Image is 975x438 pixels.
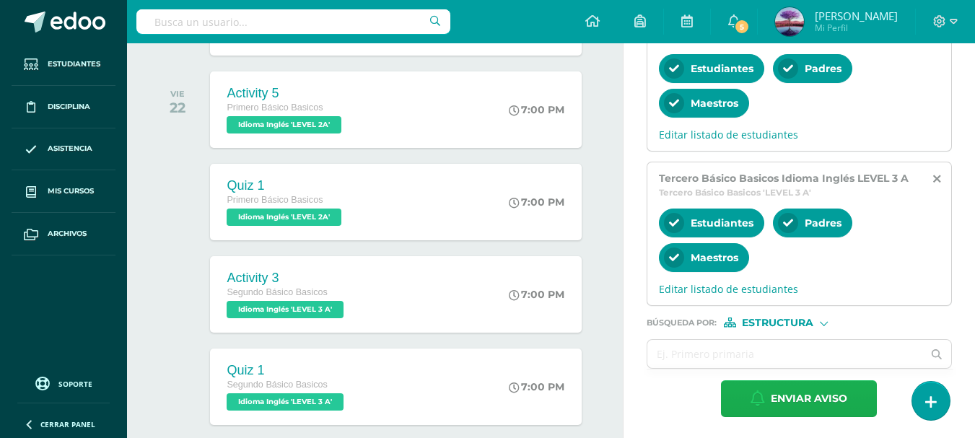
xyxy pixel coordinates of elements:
[509,380,564,393] div: 7:00 PM
[48,58,100,70] span: Estudiantes
[17,373,110,393] a: Soporte
[227,195,323,205] span: Primero Básico Basicos
[815,22,898,34] span: Mi Perfil
[170,99,185,116] div: 22
[691,97,738,110] span: Maestros
[12,213,115,255] a: Archivos
[659,172,909,185] span: Tercero Básico Basicos Idioma Inglés LEVEL 3 A
[227,393,344,411] span: Idioma Inglés 'LEVEL 3 A'
[170,89,185,99] div: VIE
[691,251,738,264] span: Maestros
[734,19,750,35] span: 5
[659,128,940,141] span: Editar listado de estudiantes
[12,128,115,171] a: Asistencia
[48,143,92,154] span: Asistencia
[227,287,327,297] span: Segundo Básico Basicos
[227,271,347,286] div: Activity 3
[742,319,813,327] span: Estructura
[227,209,341,226] span: Idioma Inglés 'LEVEL 2A'
[227,86,345,101] div: Activity 5
[40,419,95,429] span: Cerrar panel
[48,101,90,113] span: Disciplina
[227,363,347,378] div: Quiz 1
[691,62,753,75] span: Estudiantes
[509,288,564,301] div: 7:00 PM
[775,7,804,36] img: b26ecf60efbf93846e8d21fef1a28423.png
[12,170,115,213] a: Mis cursos
[227,102,323,113] span: Primero Básico Basicos
[805,62,841,75] span: Padres
[227,301,344,318] span: Idioma Inglés 'LEVEL 3 A'
[58,379,92,389] span: Soporte
[659,282,940,296] span: Editar listado de estudiantes
[48,185,94,197] span: Mis cursos
[12,43,115,86] a: Estudiantes
[805,216,841,229] span: Padres
[509,103,564,116] div: 7:00 PM
[647,340,923,368] input: Ej. Primero primaria
[509,196,564,209] div: 7:00 PM
[659,187,811,198] span: Tercero Básico Basicos 'LEVEL 3 A'
[647,319,717,327] span: Búsqueda por :
[721,380,877,417] button: Enviar aviso
[815,9,898,23] span: [PERSON_NAME]
[48,228,87,240] span: Archivos
[771,381,847,416] span: Enviar aviso
[227,178,345,193] div: Quiz 1
[724,317,832,328] div: [object Object]
[227,380,327,390] span: Segundo Básico Basicos
[12,86,115,128] a: Disciplina
[136,9,450,34] input: Busca un usuario...
[227,116,341,133] span: Idioma Inglés 'LEVEL 2A'
[691,216,753,229] span: Estudiantes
